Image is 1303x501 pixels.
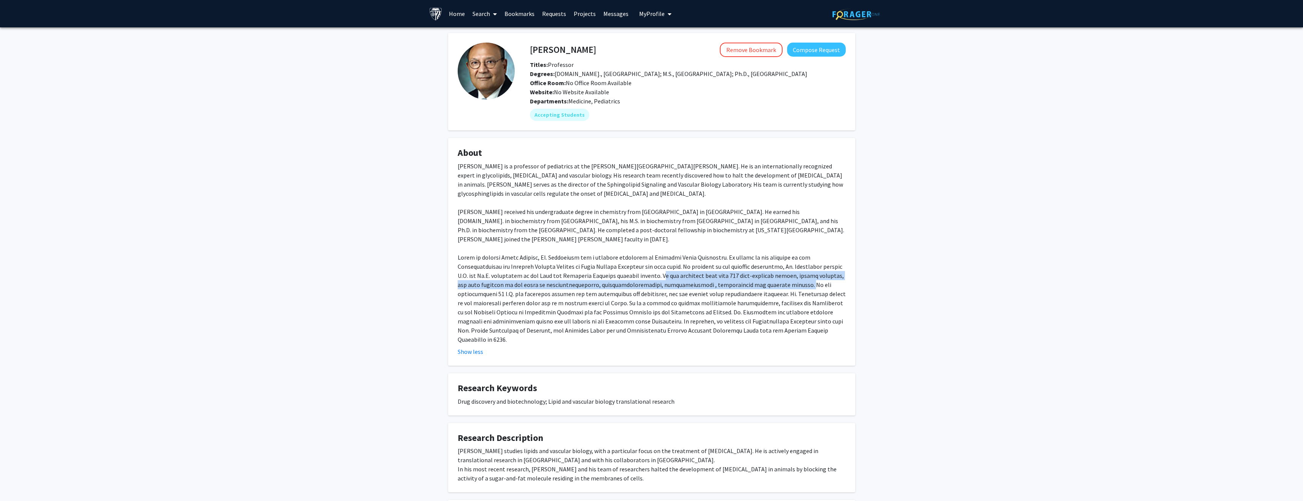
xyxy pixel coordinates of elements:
[720,43,783,57] button: Remove Bookmark
[458,397,846,406] div: Drug discovery and biotechnology; Lipid and vascular biology translational research
[639,10,665,17] span: My Profile
[458,347,483,356] button: Show less
[787,43,846,57] button: Compose Request to Subroto Chatterjee
[530,70,807,78] span: [DOMAIN_NAME]., [GEOGRAPHIC_DATA]; M.S., [GEOGRAPHIC_DATA]; Ph.D., [GEOGRAPHIC_DATA]
[458,162,846,344] div: [PERSON_NAME] is a professor of pediatrics at the [PERSON_NAME][GEOGRAPHIC_DATA][PERSON_NAME]. He...
[530,79,632,87] span: No Office Room Available
[530,109,589,121] mat-chip: Accepting Students
[6,467,32,495] iframe: Chat
[445,0,469,27] a: Home
[458,383,846,394] h4: Research Keywords
[530,88,609,96] span: No Website Available
[501,0,538,27] a: Bookmarks
[530,70,555,78] b: Degrees:
[530,61,548,68] b: Titles:
[600,0,632,27] a: Messages
[568,97,620,105] span: Medicine, Pediatrics
[469,0,501,27] a: Search
[570,0,600,27] a: Projects
[530,43,596,57] h4: [PERSON_NAME]
[429,7,442,21] img: Johns Hopkins University Logo
[832,8,880,20] img: ForagerOne Logo
[530,61,574,68] span: Professor
[530,88,554,96] b: Website:
[458,43,515,100] img: Profile Picture
[458,147,846,159] h4: About
[538,0,570,27] a: Requests
[530,79,566,87] b: Office Room:
[458,433,846,444] h4: Research Description
[458,446,846,483] div: [PERSON_NAME] studies lipids and vascular biology, with a particular focus on the treatment of [M...
[530,97,568,105] b: Departments:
